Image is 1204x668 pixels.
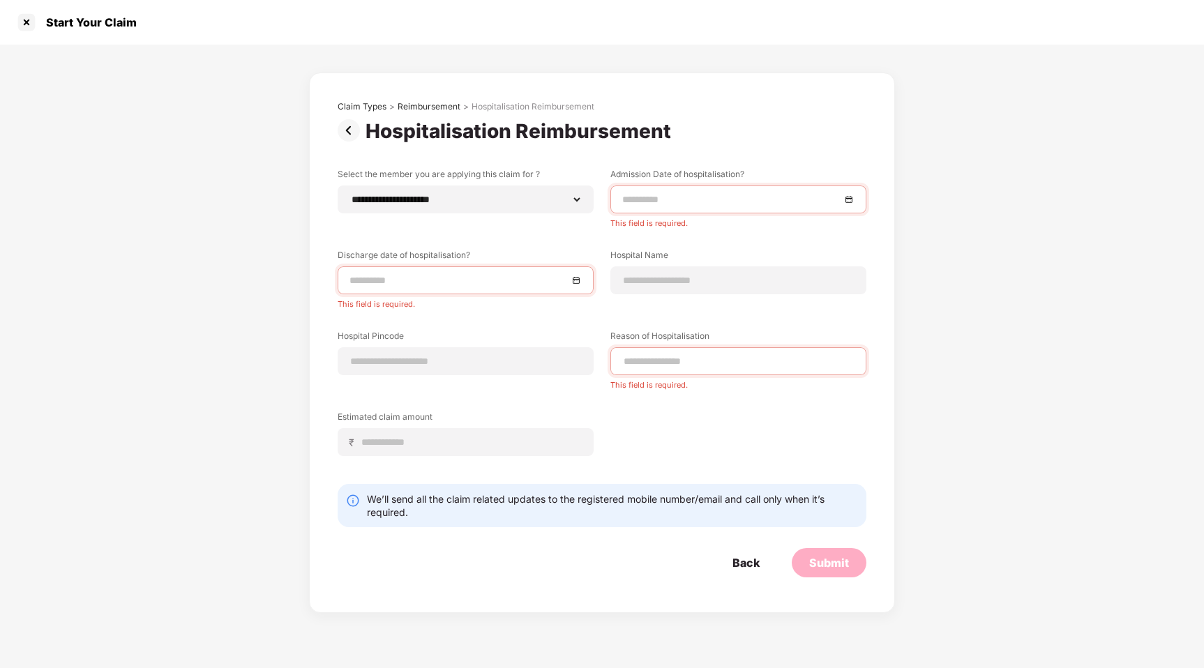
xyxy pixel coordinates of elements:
div: Hospitalisation Reimbursement [366,119,677,143]
div: Claim Types [338,101,386,112]
div: This field is required. [338,294,594,309]
div: > [463,101,469,112]
label: Discharge date of hospitalisation? [338,249,594,266]
div: Back [732,555,760,570]
span: ₹ [349,436,360,449]
label: Hospital Name [610,249,866,266]
div: Hospitalisation Reimbursement [472,101,594,112]
div: This field is required. [610,375,866,390]
div: Submit [809,555,849,570]
img: svg+xml;base64,PHN2ZyBpZD0iUHJldi0zMngzMiIgeG1sbnM9Imh0dHA6Ly93d3cudzMub3JnLzIwMDAvc3ZnIiB3aWR0aD... [338,119,366,142]
label: Estimated claim amount [338,411,594,428]
div: Start Your Claim [38,15,137,29]
label: Admission Date of hospitalisation? [610,168,866,185]
div: We’ll send all the claim related updates to the registered mobile number/email and call only when... [367,492,858,519]
div: Reimbursement [398,101,460,112]
label: Reason of Hospitalisation [610,330,866,347]
img: svg+xml;base64,PHN2ZyBpZD0iSW5mby0yMHgyMCIgeG1sbnM9Imh0dHA6Ly93d3cudzMub3JnLzIwMDAvc3ZnIiB3aWR0aD... [346,494,360,508]
div: This field is required. [610,213,866,228]
label: Select the member you are applying this claim for ? [338,168,594,185]
div: > [389,101,395,112]
label: Hospital Pincode [338,330,594,347]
